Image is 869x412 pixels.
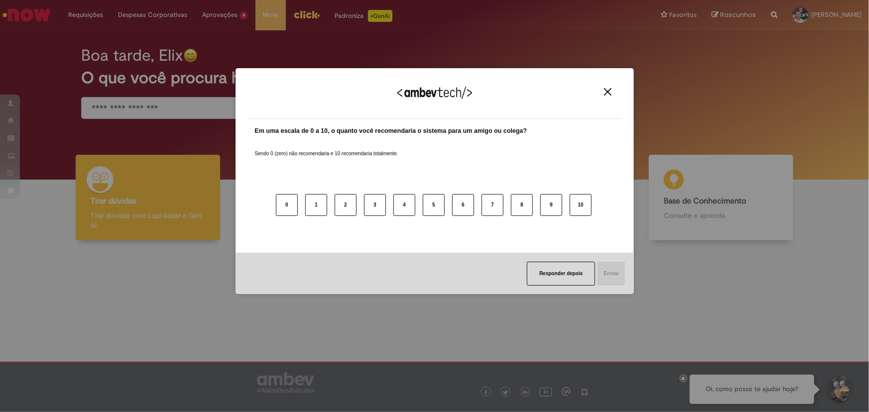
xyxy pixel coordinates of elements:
[397,87,472,99] img: Logo Ambevtech
[255,126,527,136] label: Em uma escala de 0 a 10, o quanto você recomendaria o sistema para um amigo ou colega?
[276,194,298,216] button: 0
[305,194,327,216] button: 1
[511,194,533,216] button: 8
[452,194,474,216] button: 6
[570,194,592,216] button: 10
[540,194,562,216] button: 9
[364,194,386,216] button: 3
[255,138,398,157] label: Sendo 0 (zero) não recomendaria e 10 recomendaria totalmente.
[601,88,615,96] button: Close
[527,262,595,286] button: Responder depois
[393,194,415,216] button: 4
[423,194,445,216] button: 5
[335,194,357,216] button: 2
[482,194,503,216] button: 7
[604,88,612,96] img: Close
